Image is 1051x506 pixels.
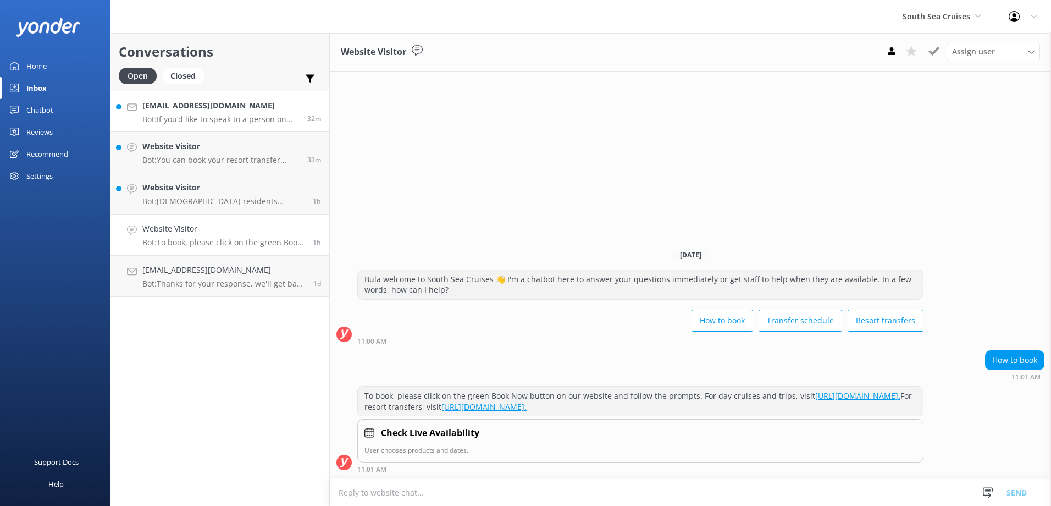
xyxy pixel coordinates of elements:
[26,165,53,187] div: Settings
[142,196,305,206] p: Bot: [DEMOGRAPHIC_DATA] residents receive a 20% discount on Sabre by South Sea Sailing. To book a...
[142,223,305,235] h4: Website Visitor
[162,68,204,84] div: Closed
[26,121,53,143] div: Reviews
[119,69,162,81] a: Open
[16,18,80,36] img: yonder-white-logo.png
[142,140,299,152] h4: Website Visitor
[110,256,329,297] a: [EMAIL_ADDRESS][DOMAIN_NAME]Bot:Thanks for your response, we'll get back to you as soon as we can...
[759,310,842,332] button: Transfer schedule
[313,279,321,288] span: 03:16pm 08-Aug-2025 (UTC +12:00) Pacific/Auckland
[952,46,995,58] span: Assign user
[903,11,970,21] span: South Sea Cruises
[142,238,305,248] p: Bot: To book, please click on the green Book Now button on our website and follow the prompts. Fo...
[110,91,329,132] a: [EMAIL_ADDRESS][DOMAIN_NAME]Bot:If you’d like to speak to a person on the South Sea Cruises team,...
[381,426,479,441] h4: Check Live Availability
[110,173,329,215] a: Website VisitorBot:[DEMOGRAPHIC_DATA] residents receive a 20% discount on Sabre by South Sea Sail...
[357,338,386,345] strong: 11:00 AM
[985,373,1044,381] div: 11:01am 10-Aug-2025 (UTC +12:00) Pacific/Auckland
[815,391,900,401] a: [URL][DOMAIN_NAME].
[986,351,1044,370] div: How to book
[110,132,329,173] a: Website VisitorBot:You can book your resort transfer from [GEOGRAPHIC_DATA] to [GEOGRAPHIC_DATA] ...
[142,114,299,124] p: Bot: If you’d like to speak to a person on the South Sea Cruises team, please call [PHONE_NUMBER]...
[142,264,305,276] h4: [EMAIL_ADDRESS][DOMAIN_NAME]
[357,337,923,345] div: 11:00am 10-Aug-2025 (UTC +12:00) Pacific/Auckland
[357,466,386,473] strong: 11:01 AM
[673,250,708,260] span: [DATE]
[441,402,527,412] a: [URL][DOMAIN_NAME].
[307,114,321,123] span: 12:14pm 10-Aug-2025 (UTC +12:00) Pacific/Auckland
[307,155,321,164] span: 12:13pm 10-Aug-2025 (UTC +12:00) Pacific/Auckland
[26,143,68,165] div: Recommend
[34,451,79,473] div: Support Docs
[692,310,753,332] button: How to book
[142,279,305,289] p: Bot: Thanks for your response, we'll get back to you as soon as we can during opening hours.
[341,45,406,59] h3: Website Visitor
[358,270,923,299] div: Bula welcome to South Sea Cruises 👋 I'm a chatbot here to answer your questions immediately or ge...
[110,215,329,256] a: Website VisitorBot:To book, please click on the green Book Now button on our website and follow t...
[313,238,321,247] span: 11:01am 10-Aug-2025 (UTC +12:00) Pacific/Auckland
[1011,374,1041,381] strong: 11:01 AM
[142,182,305,194] h4: Website Visitor
[26,77,47,99] div: Inbox
[142,100,299,112] h4: [EMAIL_ADDRESS][DOMAIN_NAME]
[162,69,209,81] a: Closed
[26,55,47,77] div: Home
[142,155,299,165] p: Bot: You can book your resort transfer from [GEOGRAPHIC_DATA] to [GEOGRAPHIC_DATA] online at [URL...
[48,473,64,495] div: Help
[357,465,923,473] div: 11:01am 10-Aug-2025 (UTC +12:00) Pacific/Auckland
[947,43,1040,61] div: Assign User
[364,445,916,455] p: User chooses products and dates.
[313,196,321,206] span: 11:18am 10-Aug-2025 (UTC +12:00) Pacific/Auckland
[119,68,157,84] div: Open
[119,41,321,62] h2: Conversations
[848,310,923,332] button: Resort transfers
[358,387,923,416] div: To book, please click on the green Book Now button on our website and follow the prompts. For day...
[26,99,53,121] div: Chatbot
